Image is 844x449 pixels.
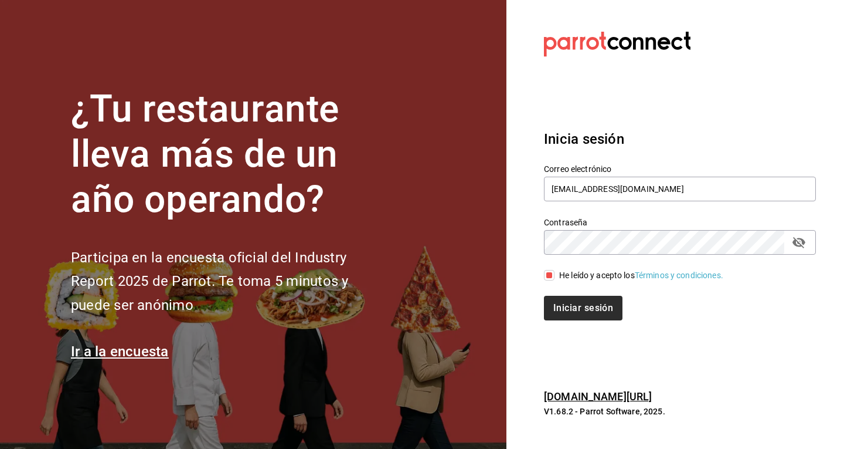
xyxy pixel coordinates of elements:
a: [DOMAIN_NAME][URL] [544,390,652,403]
label: Correo electrónico [544,165,816,173]
a: Términos y condiciones. [635,271,723,280]
label: Contraseña [544,218,816,227]
button: Iniciar sesión [544,296,622,320]
button: passwordField [789,232,809,252]
input: Ingresa tu correo electrónico [544,177,816,201]
h2: Participa en la encuesta oficial del Industry Report 2025 de Parrot. Te toma 5 minutos y puede se... [71,246,387,318]
a: Ir a la encuesta [71,343,169,360]
p: V1.68.2 - Parrot Software, 2025. [544,406,816,417]
div: He leído y acepto los [559,269,723,282]
h1: ¿Tu restaurante lleva más de un año operando? [71,87,387,222]
h3: Inicia sesión [544,129,816,150]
